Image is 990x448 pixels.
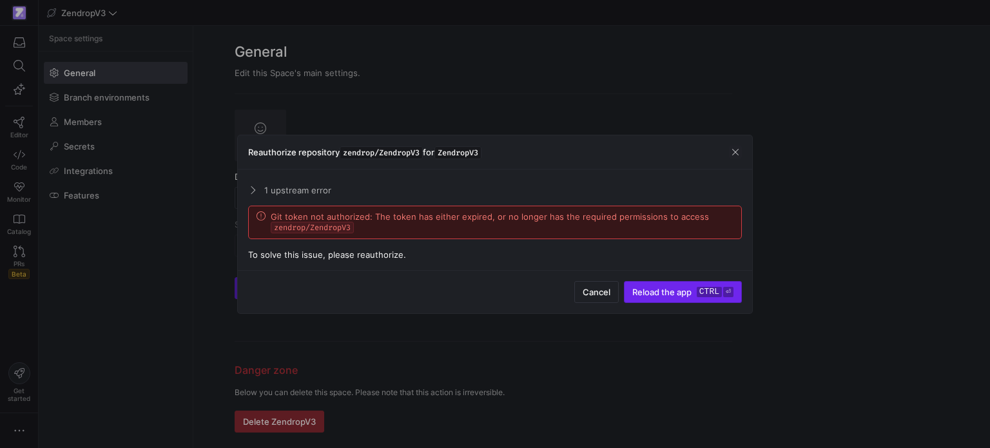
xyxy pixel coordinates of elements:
[697,287,722,297] kbd: ctrl
[434,146,481,159] span: ZendropV3
[271,211,733,233] span: Git token not authorized: The token has either expired, or no longer has the required permissions...
[583,287,610,297] span: Cancel
[271,222,354,233] span: zendrop/ZendropV3
[248,147,481,157] h3: Reauthorize repository for
[624,281,742,303] button: Reload the appctrl⏎
[574,281,619,303] button: Cancel
[248,249,742,260] div: To solve this issue, please reauthorize.
[723,287,733,297] kbd: ⏎
[340,146,423,159] span: zendrop/ZendropV3
[264,185,742,195] span: 1 upstream error
[248,180,742,200] mat-expansion-panel-header: 1 upstream error
[632,287,692,297] span: Reload the app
